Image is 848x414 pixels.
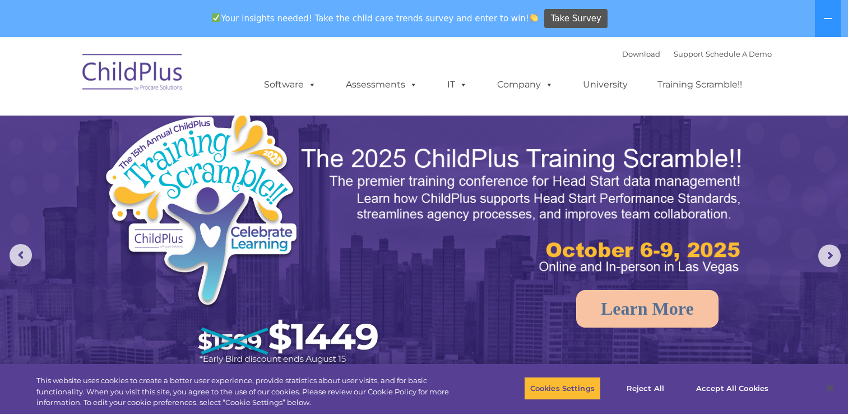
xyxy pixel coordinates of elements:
[551,9,601,29] span: Take Survey
[253,73,327,96] a: Software
[335,73,429,96] a: Assessments
[530,13,538,22] img: 👏
[610,376,680,400] button: Reject All
[622,49,660,58] a: Download
[572,73,639,96] a: University
[36,375,466,408] div: This website uses cookies to create a better user experience, provide statistics about user visit...
[818,376,842,401] button: Close
[544,9,608,29] a: Take Survey
[646,73,753,96] a: Training Scramble!!
[207,7,543,29] span: Your insights needed! Take the child care trends survey and enter to win!
[486,73,564,96] a: Company
[706,49,772,58] a: Schedule A Demo
[436,73,479,96] a: IT
[674,49,703,58] a: Support
[212,13,220,22] img: ✅
[524,376,601,400] button: Cookies Settings
[77,46,189,102] img: ChildPlus by Procare Solutions
[622,49,772,58] font: |
[690,376,775,400] button: Accept All Cookies
[576,290,719,328] a: Learn More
